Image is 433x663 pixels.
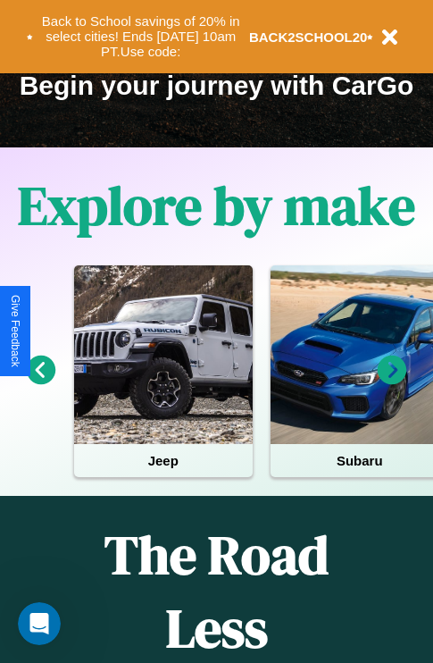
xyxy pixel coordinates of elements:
button: Back to School savings of 20% in select cities! Ends [DATE] 10am PT.Use code: [33,9,249,64]
b: BACK2SCHOOL20 [249,29,368,45]
div: Give Feedback [9,295,21,367]
h1: Explore by make [18,169,415,242]
iframe: Intercom live chat [18,602,61,645]
h4: Jeep [74,444,253,477]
